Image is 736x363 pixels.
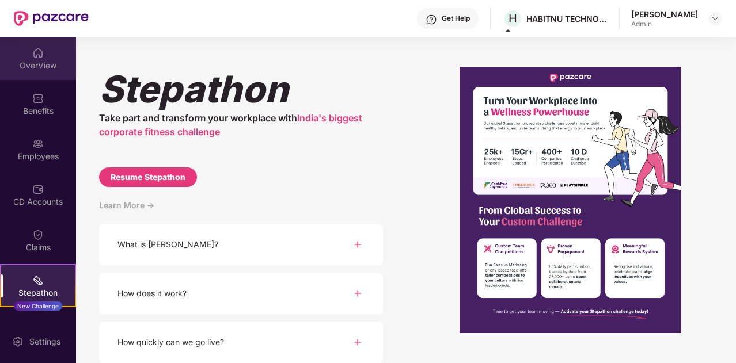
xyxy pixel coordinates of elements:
[32,274,44,286] img: svg+xml;base64,PHN2ZyB4bWxucz0iaHR0cDovL3d3dy53My5vcmcvMjAwMC9zdmciIHdpZHRoPSIyMSIgaGVpZ2h0PSIyMC...
[32,47,44,59] img: svg+xml;base64,PHN2ZyBpZD0iSG9tZSIgeG1sbnM9Imh0dHA6Ly93d3cudzMub3JnLzIwMDAvc3ZnIiB3aWR0aD0iMjAiIG...
[99,67,383,111] div: Stepathon
[442,14,470,23] div: Get Help
[117,238,218,251] div: What is [PERSON_NAME]?
[426,14,437,25] img: svg+xml;base64,PHN2ZyBpZD0iSGVscC0zMngzMiIgeG1sbnM9Imh0dHA6Ly93d3cudzMub3JnLzIwMDAvc3ZnIiB3aWR0aD...
[32,184,44,195] img: svg+xml;base64,PHN2ZyBpZD0iQ0RfQWNjb3VudHMiIGRhdGEtbmFtZT0iQ0QgQWNjb3VudHMiIHhtbG5zPSJodHRwOi8vd3...
[1,287,75,299] div: Stepathon
[526,13,607,24] div: HABITNU TECHNOLOGIES PRIVATE LIMITED
[14,11,89,26] img: New Pazcare Logo
[26,336,64,347] div: Settings
[711,14,720,23] img: svg+xml;base64,PHN2ZyBpZD0iRHJvcGRvd24tMzJ4MzIiIHhtbG5zPSJodHRwOi8vd3d3LnczLm9yZy8yMDAwL3N2ZyIgd2...
[631,20,698,29] div: Admin
[631,9,698,20] div: [PERSON_NAME]
[14,301,62,311] div: New Challenge
[351,286,365,300] img: svg+xml;base64,PHN2ZyBpZD0iUGx1cy0zMngzMiIgeG1sbnM9Imh0dHA6Ly93d3cudzMub3JnLzIwMDAvc3ZnIiB3aWR0aD...
[32,229,44,240] img: svg+xml;base64,PHN2ZyBpZD0iQ2xhaW0iIHhtbG5zPSJodHRwOi8vd3d3LnczLm9yZy8yMDAwL3N2ZyIgd2lkdGg9IjIwIi...
[99,111,383,139] div: Take part and transform your workplace with
[99,198,383,224] div: Learn More ->
[117,336,224,349] div: How quickly can we go live?
[32,138,44,150] img: svg+xml;base64,PHN2ZyBpZD0iRW1wbG95ZWVzIiB4bWxucz0iaHR0cDovL3d3dy53My5vcmcvMjAwMC9zdmciIHdpZHRoPS...
[351,238,365,251] img: svg+xml;base64,PHN2ZyBpZD0iUGx1cy0zMngzMiIgeG1sbnM9Imh0dHA6Ly93d3cudzMub3JnLzIwMDAvc3ZnIiB3aWR0aD...
[117,287,187,300] div: How does it work?
[111,171,185,184] div: Resume Stepathon
[32,93,44,104] img: svg+xml;base64,PHN2ZyBpZD0iQmVuZWZpdHMiIHhtbG5zPSJodHRwOi8vd3d3LnczLm9yZy8yMDAwL3N2ZyIgd2lkdGg9Ij...
[12,336,24,347] img: svg+xml;base64,PHN2ZyBpZD0iU2V0dGluZy0yMHgyMCIgeG1sbnM9Imh0dHA6Ly93d3cudzMub3JnLzIwMDAvc3ZnIiB3aW...
[351,335,365,349] img: svg+xml;base64,PHN2ZyBpZD0iUGx1cy0zMngzMiIgeG1sbnM9Imh0dHA6Ly93d3cudzMub3JnLzIwMDAvc3ZnIiB3aWR0aD...
[509,12,517,25] span: H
